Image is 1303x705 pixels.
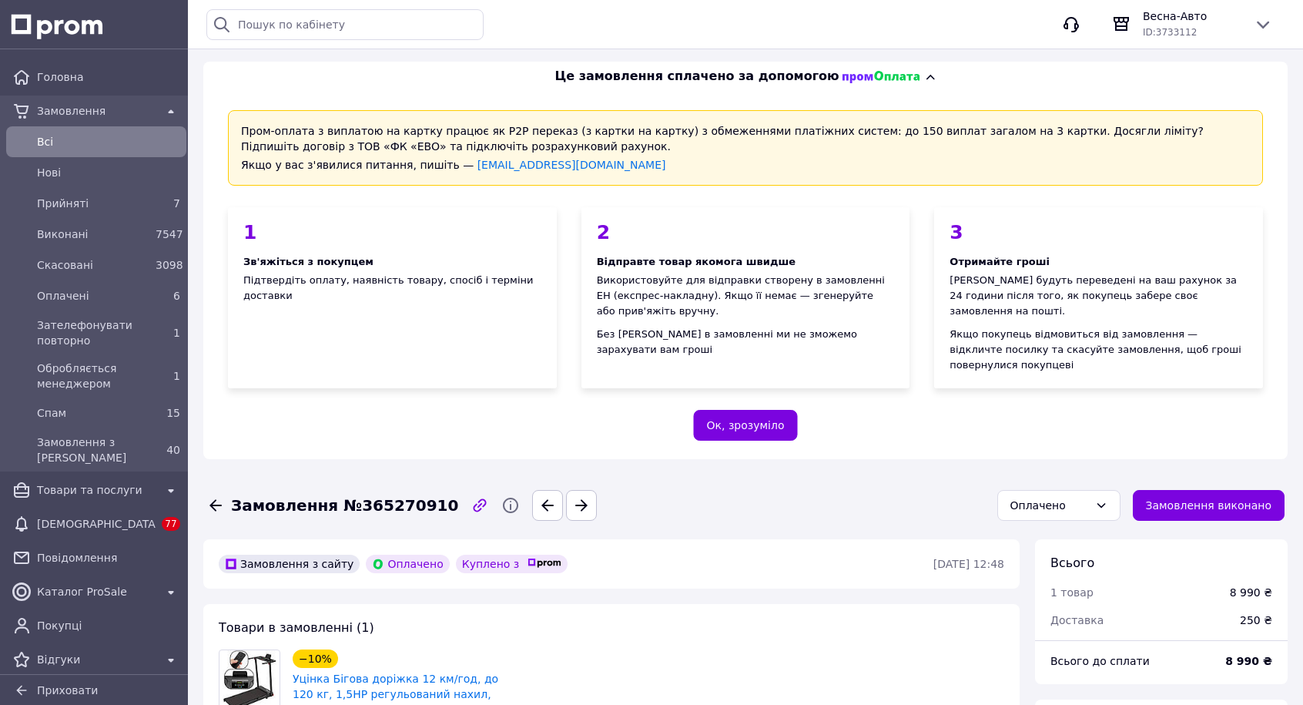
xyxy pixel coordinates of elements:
span: Зателефонувати повторно [37,317,149,348]
span: ID: 3733112 [1143,27,1197,38]
span: Відгуки [37,652,156,667]
span: 3098 [156,259,183,271]
span: Отримайте гроші [950,256,1050,267]
span: Зв'яжіться з покупцем [243,256,373,267]
button: Замовлення виконано [1133,490,1285,521]
span: Прийняті [37,196,149,211]
div: Використовуйте для відправки створену в замовленні ЕН (експрес-накладну). Якщо її немає — згенеру... [597,273,895,319]
span: Скасовані [37,257,149,273]
span: Всього до сплати [1050,655,1150,667]
div: Без [PERSON_NAME] в замовленні ми не зможемо зарахувати вам гроші [597,327,895,358]
span: 1 [173,370,180,382]
div: Куплено з [456,555,568,573]
span: Доставка [1050,614,1104,626]
span: Відправте товар якомога швидше [597,256,796,267]
span: Каталог ProSale [37,584,156,599]
div: 3 [950,223,1248,242]
button: Ок, зрозуміло [694,410,798,441]
div: Підтвердіть оплату, наявність товару, спосіб і терміни доставки [228,207,557,388]
div: Пром-оплата з виплатою на картку працює як P2P переказ (з картки на картку) з обмеженнями платіжн... [228,110,1263,186]
span: 77 [162,517,179,531]
span: 15 [166,407,180,419]
span: 7 [173,197,180,210]
span: 1 товар [1050,586,1094,599]
span: 1 [173,327,180,339]
span: [DEMOGRAPHIC_DATA] [37,516,156,532]
div: 2 [597,223,895,242]
time: [DATE] 12:48 [933,558,1004,570]
span: Товари в замовленні (1) [219,620,374,635]
div: −10% [293,650,338,668]
div: Оплачено [1010,497,1089,514]
span: Виконані [37,227,149,242]
span: Всi [37,134,180,149]
span: Приховати [37,684,98,697]
span: Повідомлення [37,550,180,566]
div: Оплачено [366,555,449,573]
div: 8 990 ₴ [1230,585,1272,600]
span: Покупці [37,618,180,633]
img: prom [528,559,561,568]
span: Всього [1050,556,1094,570]
div: 1 [243,223,541,242]
div: Якщо у вас з'явилися питання, пишіть — [241,157,1250,173]
span: Спам [37,405,149,421]
span: Замовлення з [PERSON_NAME] [37,435,149,465]
span: 6 [173,290,180,302]
div: Замовлення з сайту [219,555,360,573]
div: [PERSON_NAME] будуть переведені на ваш рахунок за 24 години після того, як покупець забере своє з... [950,273,1248,319]
span: Це замовлення сплачено за допомогою [554,68,839,86]
span: Замовлення [37,103,156,119]
b: 8 990 ₴ [1225,655,1272,667]
span: 40 [166,444,180,456]
a: [EMAIL_ADDRESS][DOMAIN_NAME] [477,159,666,171]
div: 250 ₴ [1231,603,1281,637]
div: Якщо покупець відмовиться від замовлення — відкличте посилку та скасуйте замовлення, щоб гроші по... [950,327,1248,373]
span: Головна [37,69,180,85]
span: Товари та послуги [37,482,156,498]
span: 7547 [156,228,183,240]
span: Нові [37,165,180,180]
span: Оплачені [37,288,149,304]
span: Замовлення №365270910 [231,495,458,517]
input: Пошук по кабінету [206,9,484,40]
span: Обробляється менеджером [37,361,149,391]
span: Весна-Авто [1143,8,1241,24]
